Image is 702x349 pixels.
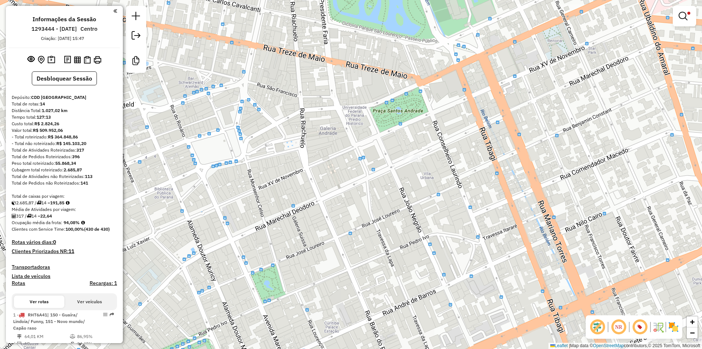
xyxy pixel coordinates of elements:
[36,54,46,66] button: Centralizar mapa no depósito ou ponto de apoio
[110,312,114,317] em: Rota exportada
[27,214,31,218] i: Total de rotas
[72,154,80,159] strong: 396
[12,173,117,180] div: Total de Atividades não Roteirizadas:
[80,26,97,32] h6: Centro
[53,239,56,245] strong: 0
[631,318,649,336] span: Exibir número da rota
[610,318,627,336] span: Ocultar NR
[90,280,117,286] h4: Recargas: 1
[84,226,110,232] strong: (430 de 430)
[12,120,117,127] div: Custo total:
[12,153,117,160] div: Total de Pedidos Roteirizados:
[676,9,693,23] a: Exibir filtros
[48,134,78,140] strong: R$ 364.848,86
[77,333,114,340] td: 86,95%
[40,101,45,107] strong: 14
[12,127,117,134] div: Valor total:
[65,226,84,232] strong: 100,00%
[12,220,62,225] span: Ocupação média da frota:
[63,54,72,66] button: Logs desbloquear sessão
[12,140,117,147] div: - Total não roteirizado:
[12,180,117,186] div: Total de Pedidos não Roteirizados:
[12,214,16,218] i: Total de Atividades
[55,160,76,166] strong: 55.868,34
[14,296,64,308] button: Ver rotas
[12,201,16,205] i: Cubagem total roteirizado
[12,167,117,173] div: Cubagem total roteirizado:
[548,343,702,349] div: Map data © contributors,© 2025 TomTom, Microsoft
[12,264,117,270] h4: Transportadoras
[85,174,93,179] strong: 113
[72,55,82,64] button: Visualizar relatório de Roteirização
[31,94,86,100] strong: CDD [GEOGRAPHIC_DATA]
[12,200,117,206] div: 2.685,87 / 14 =
[82,55,92,65] button: Visualizar Romaneio
[12,248,117,255] h4: Clientes Priorizados NR:
[28,312,47,318] span: RHT6A41
[70,342,75,346] i: % de utilização da cubagem
[66,201,69,205] i: Meta Caixas/viagem: 185,87 Diferença: 5,98
[17,342,22,346] i: Total de Atividades
[37,201,41,205] i: Total de rotas
[12,134,117,140] div: - Total roteirizado:
[690,317,695,326] span: +
[46,54,57,66] button: Painel de Sugestão
[24,340,69,348] td: 17
[113,7,117,15] a: Clique aqui para minimizar o painel
[13,312,85,331] span: 1 -
[12,206,117,213] div: Média de Atividades por viagem:
[687,12,690,15] span: Filtro Ativo
[690,328,695,337] span: −
[668,321,679,333] img: Exibir/Ocultar setores
[68,248,74,255] strong: 11
[687,316,698,327] a: Zoom in
[33,127,63,133] strong: R$ 509.952,06
[40,213,52,219] strong: 22,64
[13,312,85,331] span: | 150 - Guaíra/ Lindoia/ Funny, 151 - Novo mundo/ Capão raso
[17,334,22,339] i: Distância Total
[42,108,68,113] strong: 1.027,02 km
[38,35,87,42] div: Criação: [DATE] 15:47
[12,94,117,101] div: Depósito:
[33,16,96,23] h4: Informações da Sessão
[12,147,117,153] div: Total de Atividades Roteirizadas:
[12,213,117,219] div: 317 / 14 =
[550,343,568,348] a: Leaflet
[50,200,64,205] strong: 191,85
[64,296,115,308] button: Ver veículos
[129,53,143,70] a: Criar modelo
[92,55,103,65] button: Imprimir Rotas
[687,327,698,338] a: Zoom out
[31,26,77,32] h6: 1293444 - [DATE]
[12,239,117,245] h4: Rotas vários dias:
[12,160,117,167] div: Peso total roteirizado:
[12,273,117,279] h4: Lista de veículos
[56,141,86,146] strong: R$ 145.103,20
[64,220,80,225] strong: 94,08%
[26,54,36,66] button: Exibir sessão original
[70,334,75,339] i: % de utilização do peso
[12,114,117,120] div: Tempo total:
[129,28,143,45] a: Exportar sessão
[12,107,117,114] div: Distância Total:
[589,318,606,336] span: Exibir deslocamento
[37,114,51,120] strong: 127:13
[81,220,85,225] em: Média calculada utilizando a maior ocupação (%Peso ou %Cubagem) de cada rota da sessão. Rotas cro...
[64,167,82,172] strong: 2.685,87
[80,180,88,186] strong: 141
[32,71,97,85] button: Desbloquear Sessão
[34,121,59,126] strong: R$ 2.824,26
[593,343,624,348] a: OpenStreetMap
[12,193,117,200] div: Total de caixas por viagem:
[12,101,117,107] div: Total de rotas:
[13,340,17,348] td: /
[569,343,570,348] span: |
[76,147,84,153] strong: 317
[129,9,143,25] a: Nova sessão e pesquisa
[103,312,107,317] em: Opções
[12,280,25,286] a: Rotas
[24,333,69,340] td: 64,01 KM
[77,340,114,348] td: 94,48%
[12,226,65,232] span: Clientes com Service Time:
